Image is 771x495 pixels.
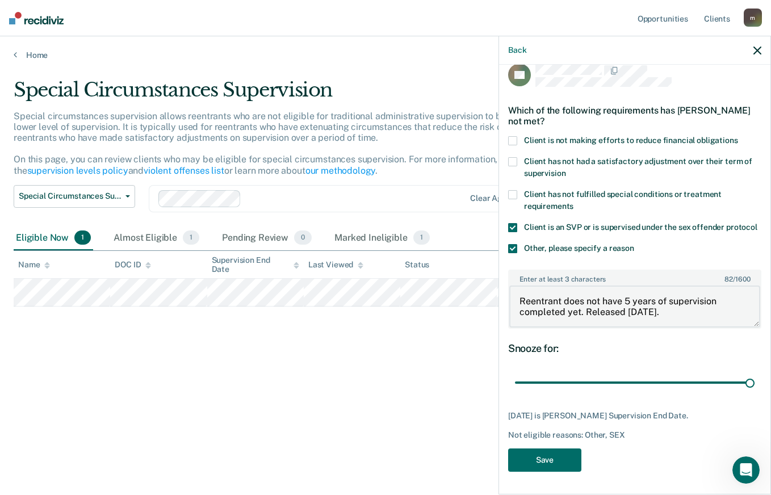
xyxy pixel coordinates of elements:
a: supervision levels policy [27,165,128,176]
span: Client is not making efforts to reduce financial obligations [524,136,738,145]
span: Special Circumstances Supervision [19,191,121,201]
img: Recidiviz [9,12,64,24]
div: Name [18,260,50,270]
label: Enter at least 3 characters [509,271,760,283]
button: Save [508,448,581,472]
div: Almost Eligible [111,226,202,251]
iframe: Intercom live chat [732,456,760,484]
div: m [744,9,762,27]
span: / 1600 [724,275,750,283]
span: Other, please specify a reason [524,244,634,253]
div: Clear agents [470,194,518,203]
div: Last Viewed [308,260,363,270]
div: Pending Review [220,226,314,251]
span: Client has not fulfilled special conditions or treatment requirements [524,190,722,211]
span: Client has not had a satisfactory adjustment over their term of supervision [524,157,752,178]
span: 1 [74,230,91,245]
span: 1 [183,230,199,245]
div: DOC ID [115,260,151,270]
span: 1 [413,230,430,245]
span: 0 [294,230,312,245]
span: Client is an SVP or is supervised under the sex offender protocol [524,223,757,232]
a: our methodology [305,165,376,176]
a: violent offenses list [144,165,224,176]
button: Back [508,45,526,55]
div: Status [405,260,429,270]
textarea: Reentrant does not have 5 years of supervision completed yet. Released [DATE]. [509,286,760,328]
div: Supervision End Date [212,255,299,275]
div: Which of the following requirements has [PERSON_NAME] not met? [508,96,761,136]
div: Marked Ineligible [332,226,432,251]
div: Not eligible reasons: Other, SEX [508,430,761,440]
p: Special circumstances supervision allows reentrants who are not eligible for traditional administ... [14,111,571,176]
div: Eligible Now [14,226,93,251]
a: Home [14,50,757,60]
div: Special Circumstances Supervision [14,78,592,111]
div: Snooze for: [508,342,761,355]
div: [DATE] is [PERSON_NAME] Supervision End Date. [508,411,761,421]
span: 82 [724,275,733,283]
